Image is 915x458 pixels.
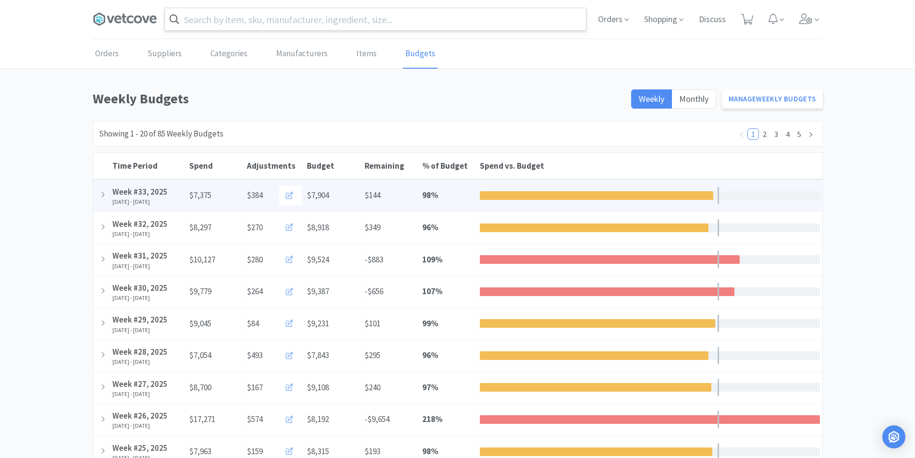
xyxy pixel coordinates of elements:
[403,39,438,69] a: Budgets
[365,190,380,200] span: $144
[189,253,215,266] span: $10,127
[782,128,793,140] li: 4
[722,89,823,109] a: ManageWeekly Budgets
[247,285,263,298] span: $264
[422,318,438,329] strong: 99 %
[112,186,184,198] div: Week #33, 2025
[307,161,360,171] div: Budget
[247,221,263,234] span: $270
[882,425,905,448] div: Open Intercom Messenger
[112,263,184,270] div: [DATE] - [DATE]
[739,132,744,137] i: icon: left
[112,295,184,301] div: [DATE] - [DATE]
[112,313,184,326] div: Week #29, 2025
[770,128,782,140] li: 3
[365,286,383,297] span: -$656
[112,391,184,397] div: [DATE] - [DATE]
[112,198,184,205] div: [DATE] - [DATE]
[208,39,250,69] a: Categories
[112,346,184,359] div: Week #28, 2025
[422,350,438,360] strong: 96 %
[422,190,438,200] strong: 98 %
[771,129,781,139] a: 3
[365,254,383,265] span: -$883
[112,359,184,365] div: [DATE] - [DATE]
[307,318,329,329] span: $9,231
[112,282,184,295] div: Week #30, 2025
[247,413,263,426] span: $574
[422,414,442,424] strong: 218 %
[112,442,184,455] div: Week #25, 2025
[365,446,380,457] span: $193
[189,189,211,202] span: $7,375
[93,39,121,69] a: Orders
[112,378,184,391] div: Week #27, 2025
[782,129,793,139] a: 4
[422,161,475,171] div: % of Budget
[365,222,380,233] span: $349
[805,128,817,140] li: Next Page
[112,161,184,171] div: Time Period
[639,93,664,104] span: Weekly
[189,445,211,458] span: $7,963
[307,254,329,265] span: $9,524
[748,129,758,139] a: 1
[189,381,211,394] span: $8,700
[165,8,586,30] input: Search by item, sku, manufacturer, ingredient, size...
[759,128,770,140] li: 2
[793,128,805,140] li: 5
[747,128,759,140] li: 1
[422,222,438,233] strong: 96 %
[736,128,747,140] li: Previous Page
[189,161,242,171] div: Spend
[422,254,442,265] strong: 109 %
[145,39,184,69] a: Suppliers
[794,129,805,139] a: 5
[679,93,708,104] span: Monthly
[247,253,263,266] span: $280
[189,413,215,426] span: $17,271
[112,409,184,422] div: Week #26, 2025
[112,231,184,237] div: [DATE] - [DATE]
[422,382,438,393] strong: 97 %
[365,350,380,360] span: $295
[112,422,184,429] div: [DATE] - [DATE]
[189,221,211,234] span: $8,297
[247,161,295,171] span: Adjustments
[189,285,211,298] span: $9,779
[695,15,730,24] a: Discuss
[365,382,380,393] span: $240
[247,349,263,362] span: $493
[365,318,380,329] span: $101
[759,129,770,139] a: 2
[365,161,417,171] div: Remaining
[93,88,626,110] h1: Weekly Budgets
[307,286,329,297] span: $9,387
[307,382,329,393] span: $9,108
[307,222,329,233] span: $8,918
[99,127,223,140] div: Showing 1 - 20 of 85 Weekly Budgets
[247,445,263,458] span: $159
[189,349,211,362] span: $7,054
[247,317,259,330] span: $84
[247,381,263,394] span: $167
[422,446,438,457] strong: 98 %
[274,39,330,69] a: Manufacturers
[307,446,329,457] span: $8,315
[307,190,329,200] span: $7,904
[112,218,184,231] div: Week #32, 2025
[307,350,329,360] span: $7,843
[354,39,379,69] a: Items
[808,132,814,137] i: icon: right
[189,317,211,330] span: $9,045
[307,414,329,424] span: $8,192
[112,249,184,262] div: Week #31, 2025
[247,189,263,202] span: $384
[480,161,820,171] div: Spend vs. Budget
[112,327,184,334] div: [DATE] - [DATE]
[365,414,390,424] span: -$9,654
[422,286,442,297] strong: 107 %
